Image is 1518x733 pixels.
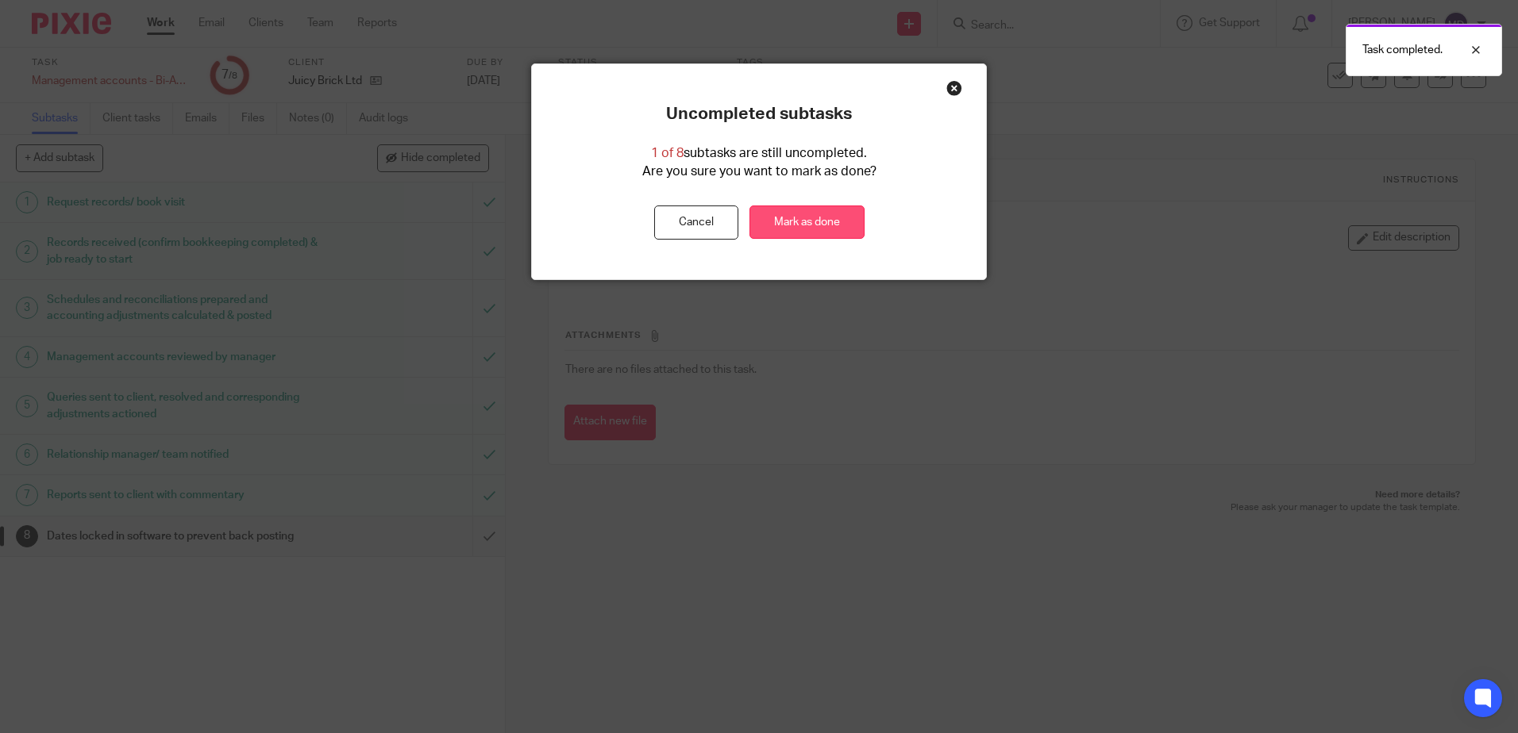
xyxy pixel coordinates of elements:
span: 1 of 8 [651,147,684,159]
button: Cancel [654,205,738,240]
a: Mark as done [749,205,865,240]
div: Close this dialog window [946,80,962,96]
p: Uncompleted subtasks [666,104,852,125]
p: Task completed. [1362,42,1443,58]
p: subtasks are still uncompleted. [651,144,867,163]
p: Are you sure you want to mark as done? [642,163,877,181]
